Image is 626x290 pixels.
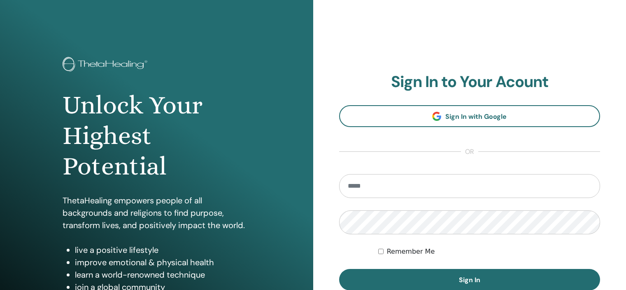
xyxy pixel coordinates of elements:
[75,269,251,281] li: learn a world-renowned technique
[63,194,251,231] p: ThetaHealing empowers people of all backgrounds and religions to find purpose, transform lives, a...
[339,73,600,92] h2: Sign In to Your Acount
[459,276,480,284] span: Sign In
[461,147,478,157] span: or
[63,90,251,182] h1: Unlock Your Highest Potential
[75,244,251,256] li: live a positive lifestyle
[445,112,507,121] span: Sign In with Google
[75,256,251,269] li: improve emotional & physical health
[339,105,600,127] a: Sign In with Google
[387,247,435,257] label: Remember Me
[378,247,600,257] div: Keep me authenticated indefinitely or until I manually logout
